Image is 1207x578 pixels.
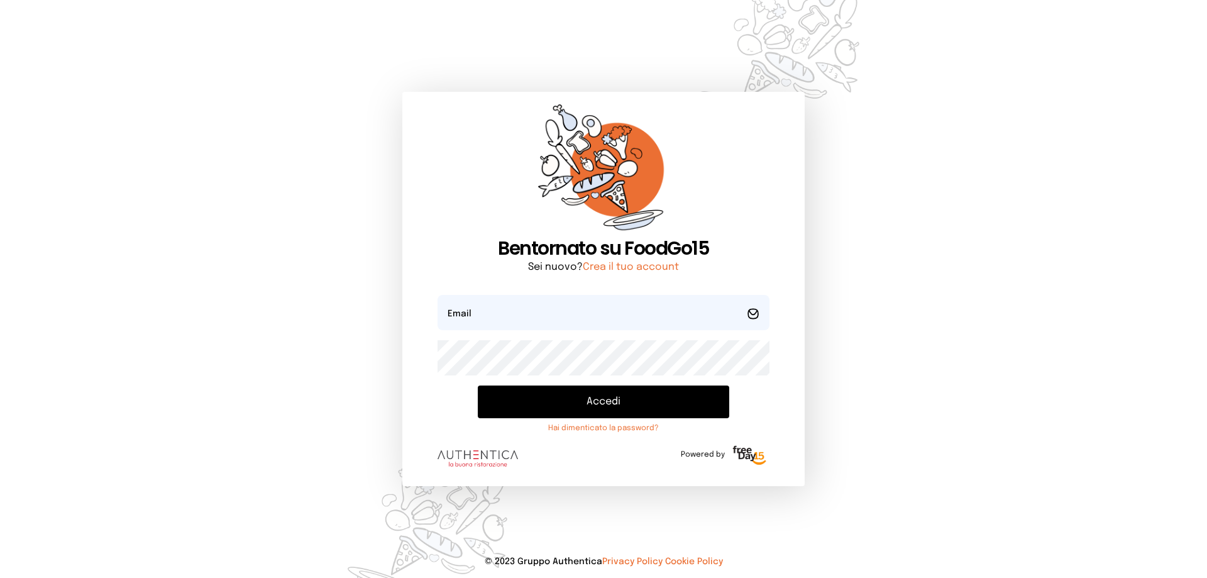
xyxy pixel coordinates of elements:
img: logo.8f33a47.png [438,450,518,467]
a: Cookie Policy [665,557,723,566]
p: © 2023 Gruppo Authentica [20,555,1187,568]
p: Sei nuovo? [438,260,769,275]
button: Accedi [478,386,729,418]
a: Crea il tuo account [583,262,679,272]
span: Powered by [681,450,725,460]
img: sticker-orange.65babaf.png [538,104,669,237]
img: logo-freeday.3e08031.png [730,443,769,469]
a: Privacy Policy [602,557,663,566]
a: Hai dimenticato la password? [478,423,729,433]
h1: Bentornato su FoodGo15 [438,237,769,260]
